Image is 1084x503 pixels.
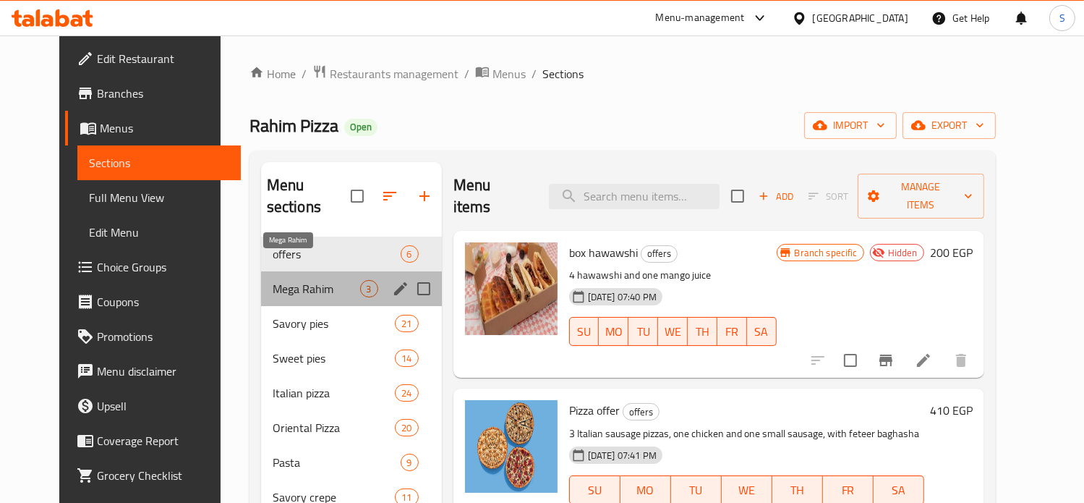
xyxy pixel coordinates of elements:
span: Branch specific [789,246,863,260]
div: items [395,384,418,402]
span: SU [576,480,615,501]
li: / [464,65,469,83]
span: SU [576,321,594,342]
button: export [902,112,996,139]
span: box hawawshi [569,242,638,263]
a: Menus [475,64,526,83]
div: Oriental Pizza20 [261,410,442,445]
span: Open [344,121,377,133]
h2: Menu sections [267,174,351,218]
a: Coverage Report [65,423,240,458]
div: offers [641,245,678,263]
button: Branch-specific-item [869,343,903,378]
span: Full Menu View [89,189,229,206]
nav: breadcrumb [249,64,996,83]
span: TH [693,321,712,342]
span: Sort sections [372,179,407,214]
span: 3 [361,282,377,296]
span: Pasta [273,454,401,471]
span: Edit Menu [89,224,229,241]
span: 21 [396,317,417,331]
span: offers [641,245,677,262]
a: Promotions [65,319,240,354]
span: Select to update [835,345,866,376]
span: Add [756,188,795,205]
div: offers [623,403,660,420]
div: items [360,280,378,297]
a: Coupons [65,284,240,319]
span: [DATE] 07:41 PM [582,449,662,462]
button: edit [390,278,411,300]
div: items [395,419,418,436]
button: WE [658,317,688,346]
p: 3 Italian sausage pizzas, one chicken and one small sausage, with feteer baghasha [569,425,924,443]
div: Menu-management [656,9,745,27]
div: Savory pies [273,315,396,332]
span: Menus [100,119,229,137]
button: SA [747,317,777,346]
span: Branches [97,85,229,102]
span: 24 [396,386,417,400]
a: Full Menu View [77,180,240,215]
span: Coverage Report [97,432,229,449]
img: box hawawshi [465,242,558,335]
a: Edit Menu [77,215,240,250]
button: FR [717,317,747,346]
input: search [549,184,720,209]
span: MO [605,321,623,342]
span: TU [677,480,716,501]
span: Italian pizza [273,384,396,402]
a: Menu disclaimer [65,354,240,389]
span: Sections [542,65,584,83]
img: Pizza offer [465,400,558,493]
div: [GEOGRAPHIC_DATA] [813,10,908,26]
a: Edit Restaurant [65,41,240,76]
button: TU [628,317,658,346]
span: Upsell [97,397,229,415]
div: items [401,454,419,471]
span: Sections [89,154,229,172]
div: Oriental Pizza [273,419,396,436]
div: Mega Rahim3edit [261,271,442,306]
a: Sections [77,145,240,180]
span: 14 [396,352,417,365]
span: 6 [401,248,418,261]
span: FR [829,480,868,501]
span: Pizza offer [569,400,620,421]
span: SA [879,480,918,501]
a: Menus [65,111,240,145]
a: Choice Groups [65,250,240,284]
a: Edit menu item [915,352,932,369]
div: Pasta9 [261,445,442,480]
span: offers [623,404,659,420]
a: Upsell [65,389,240,423]
span: Mega Rahim [273,280,360,297]
span: [DATE] 07:40 PM [582,290,662,304]
span: FR [723,321,741,342]
div: Open [344,119,377,136]
span: 9 [401,456,418,470]
a: Grocery Checklist [65,458,240,493]
a: Branches [65,76,240,111]
span: S [1059,10,1065,26]
button: Add section [407,179,442,214]
button: Manage items [858,174,984,219]
span: offers [273,245,401,263]
span: Coupons [97,293,229,310]
div: offers6 [261,237,442,271]
span: SA [753,321,771,342]
button: MO [599,317,628,346]
h2: Menu items [453,174,532,218]
span: Manage items [869,178,973,214]
span: Sweet pies [273,350,396,367]
span: Rahim Pizza [249,109,338,142]
h6: 410 EGP [930,400,973,420]
span: WE [664,321,682,342]
div: Sweet pies14 [261,341,442,376]
span: Grocery Checklist [97,467,229,484]
span: import [816,117,885,135]
span: Select section first [799,185,858,208]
